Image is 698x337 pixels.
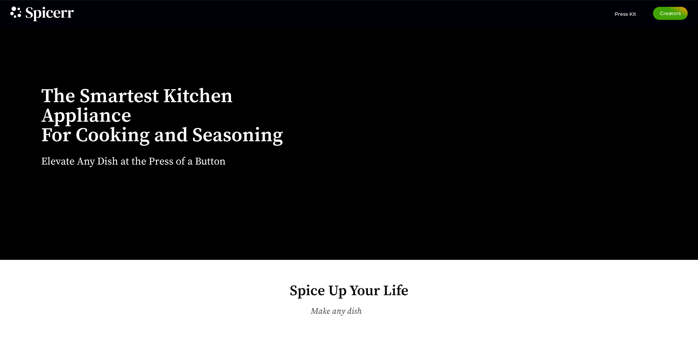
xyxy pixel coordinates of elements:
h2: Elevate Any Dish at the Press of a Button [41,156,226,167]
h2: Spice Up Your Life [126,284,572,298]
span: Make any dish [311,306,362,316]
h1: The Smartest Kitchen Appliance For Cooking and Seasoning [41,87,323,145]
a: Press Kit [615,7,636,17]
span: Creators [660,11,681,16]
span: Press Kit [615,11,636,17]
a: Creators [653,7,688,20]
